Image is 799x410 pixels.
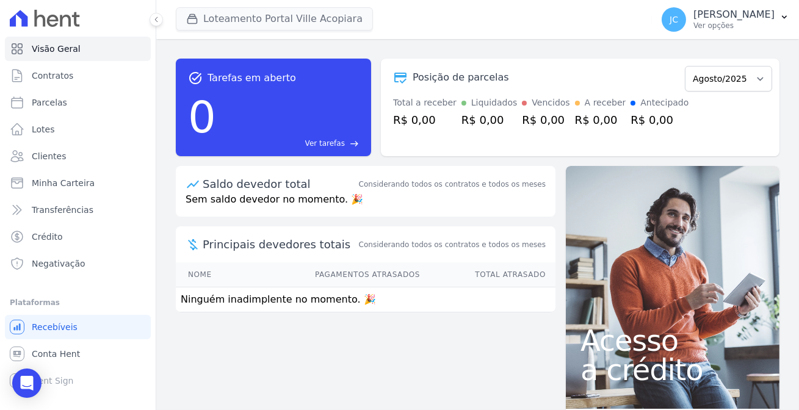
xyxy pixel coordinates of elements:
[32,177,95,189] span: Minha Carteira
[421,262,555,287] th: Total Atrasado
[5,63,151,88] a: Contratos
[176,192,555,217] p: Sem saldo devedor no momento. 🎉
[5,251,151,276] a: Negativação
[32,123,55,135] span: Lotes
[12,369,42,398] div: Open Intercom Messenger
[471,96,518,109] div: Liquidados
[5,315,151,339] a: Recebíveis
[208,71,296,85] span: Tarefas em aberto
[5,225,151,249] a: Crédito
[5,198,151,222] a: Transferências
[32,204,93,216] span: Transferências
[32,348,80,360] span: Conta Hent
[393,96,457,109] div: Total a receber
[532,96,569,109] div: Vencidos
[305,138,345,149] span: Ver tarefas
[221,138,359,149] a: Ver tarefas east
[359,239,546,250] span: Considerando todos os contratos e todos os meses
[32,231,63,243] span: Crédito
[188,71,203,85] span: task_alt
[176,262,244,287] th: Nome
[32,257,85,270] span: Negativação
[652,2,799,37] button: JC [PERSON_NAME] Ver opções
[203,236,356,253] span: Principais devedores totais
[580,326,765,355] span: Acesso
[5,171,151,195] a: Minha Carteira
[575,112,626,128] div: R$ 0,00
[32,150,66,162] span: Clientes
[32,96,67,109] span: Parcelas
[631,112,689,128] div: R$ 0,00
[203,176,356,192] div: Saldo devedor total
[5,117,151,142] a: Lotes
[640,96,689,109] div: Antecipado
[693,21,775,31] p: Ver opções
[5,90,151,115] a: Parcelas
[393,112,457,128] div: R$ 0,00
[176,7,373,31] button: Loteamento Portal Ville Acopiara
[461,112,518,128] div: R$ 0,00
[32,70,73,82] span: Contratos
[580,355,765,384] span: a crédito
[244,262,421,287] th: Pagamentos Atrasados
[5,144,151,168] a: Clientes
[350,139,359,148] span: east
[10,295,146,310] div: Plataformas
[359,179,546,190] div: Considerando todos os contratos e todos os meses
[5,342,151,366] a: Conta Hent
[522,112,569,128] div: R$ 0,00
[176,287,555,312] td: Ninguém inadimplente no momento. 🎉
[32,43,81,55] span: Visão Geral
[5,37,151,61] a: Visão Geral
[670,15,678,24] span: JC
[585,96,626,109] div: A receber
[693,9,775,21] p: [PERSON_NAME]
[188,85,216,149] div: 0
[32,321,78,333] span: Recebíveis
[413,70,509,85] div: Posição de parcelas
